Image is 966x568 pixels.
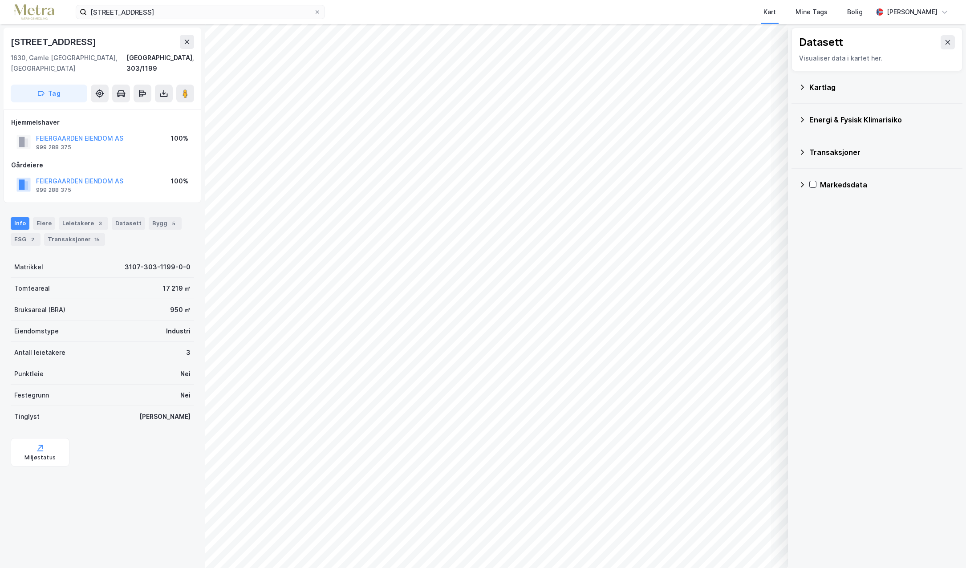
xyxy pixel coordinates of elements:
[36,144,71,151] div: 999 288 375
[14,283,50,294] div: Tomteareal
[87,5,314,19] input: Søk på adresse, matrikkel, gårdeiere, leietakere eller personer
[11,217,29,230] div: Info
[796,7,828,17] div: Mine Tags
[11,233,41,246] div: ESG
[11,53,126,74] div: 1630, Gamle [GEOGRAPHIC_DATA], [GEOGRAPHIC_DATA]
[809,114,955,125] div: Energi & Fysisk Klimarisiko
[170,304,191,315] div: 950 ㎡
[799,35,843,49] div: Datasett
[126,53,194,74] div: [GEOGRAPHIC_DATA], 303/1199
[11,117,194,128] div: Hjemmelshaver
[169,219,178,228] div: 5
[14,262,43,272] div: Matrikkel
[149,217,182,230] div: Bygg
[171,133,188,144] div: 100%
[171,176,188,187] div: 100%
[163,283,191,294] div: 17 219 ㎡
[93,235,101,244] div: 15
[809,147,955,158] div: Transaksjoner
[809,82,955,93] div: Kartlag
[14,390,49,401] div: Festegrunn
[180,390,191,401] div: Nei
[799,53,955,64] div: Visualiser data i kartet her.
[125,262,191,272] div: 3107-303-1199-0-0
[14,369,44,379] div: Punktleie
[186,347,191,358] div: 3
[11,160,194,170] div: Gårdeiere
[36,187,71,194] div: 999 288 375
[887,7,938,17] div: [PERSON_NAME]
[14,411,40,422] div: Tinglyst
[44,233,105,246] div: Transaksjoner
[33,217,55,230] div: Eiere
[180,369,191,379] div: Nei
[112,217,145,230] div: Datasett
[11,85,87,102] button: Tag
[96,219,105,228] div: 3
[820,179,955,190] div: Markedsdata
[14,304,65,315] div: Bruksareal (BRA)
[139,411,191,422] div: [PERSON_NAME]
[921,525,966,568] div: Kontrollprogram for chat
[11,35,98,49] div: [STREET_ADDRESS]
[24,454,56,461] div: Miljøstatus
[166,326,191,337] div: Industri
[921,525,966,568] iframe: Chat Widget
[14,4,54,20] img: metra-logo.256734c3b2bbffee19d4.png
[763,7,776,17] div: Kart
[59,217,108,230] div: Leietakere
[28,235,37,244] div: 2
[14,326,59,337] div: Eiendomstype
[847,7,863,17] div: Bolig
[14,347,65,358] div: Antall leietakere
